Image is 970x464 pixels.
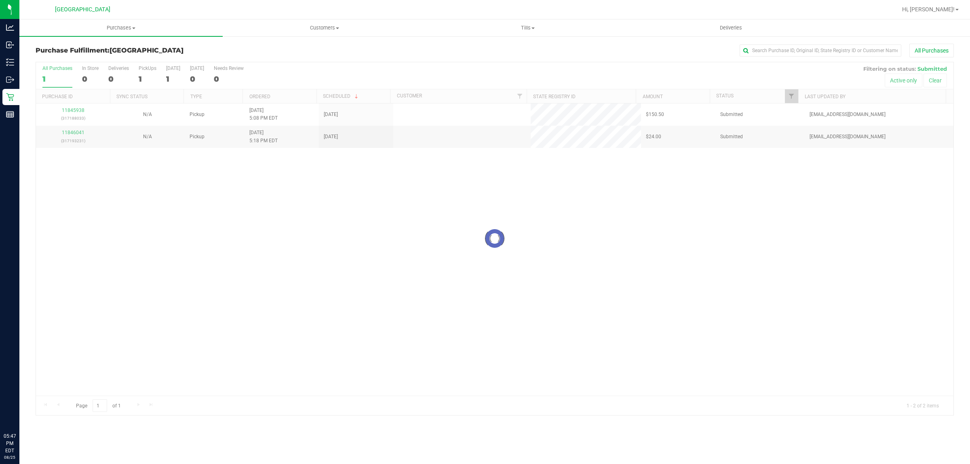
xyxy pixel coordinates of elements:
[110,46,183,54] span: [GEOGRAPHIC_DATA]
[902,6,955,13] span: Hi, [PERSON_NAME]!
[223,19,426,36] a: Customers
[19,24,223,32] span: Purchases
[36,47,342,54] h3: Purchase Fulfillment:
[223,24,426,32] span: Customers
[4,432,16,454] p: 05:47 PM EDT
[709,24,753,32] span: Deliveries
[6,76,14,84] inline-svg: Outbound
[19,19,223,36] a: Purchases
[6,41,14,49] inline-svg: Inbound
[629,19,833,36] a: Deliveries
[6,110,14,118] inline-svg: Reports
[426,24,629,32] span: Tills
[8,399,32,424] iframe: Resource center
[740,44,901,57] input: Search Purchase ID, Original ID, State Registry ID or Customer Name...
[6,58,14,66] inline-svg: Inventory
[55,6,110,13] span: [GEOGRAPHIC_DATA]
[426,19,629,36] a: Tills
[6,93,14,101] inline-svg: Retail
[6,23,14,32] inline-svg: Analytics
[909,44,954,57] button: All Purchases
[4,454,16,460] p: 08/25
